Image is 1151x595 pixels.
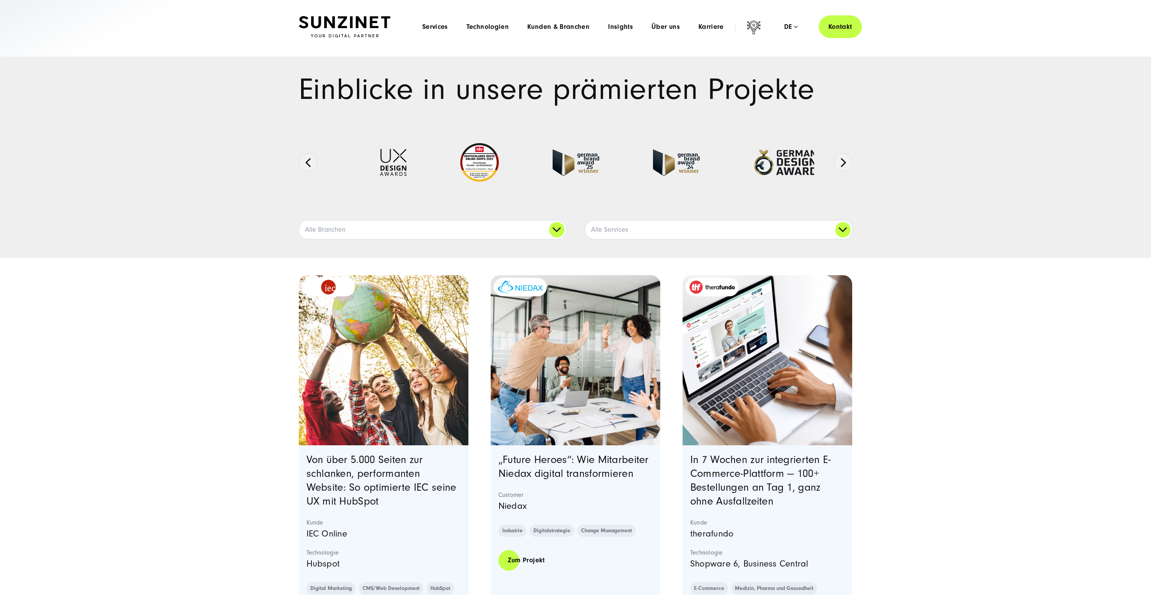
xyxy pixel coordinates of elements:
[460,143,499,182] img: Deutschlands beste Online Shops 2023 - boesner - Kunde - SUNZINET
[753,149,817,176] img: German-Design-Award - fullservice digital agentur SUNZINET
[299,275,469,445] a: Featured image: eine Gruppe von fünf verschiedenen jungen Menschen, die im Freien stehen und geme...
[585,221,852,239] a: Alle Services
[784,23,798,31] div: de
[491,275,661,445] a: Featured image: eine Gruppe von Kollegen in einer modernen Büroumgebung, die einen Erfolg feiern....
[498,499,653,513] p: Niedax
[819,15,862,38] a: Kontakt
[498,525,526,537] a: Industrie
[306,454,456,507] a: Von über 5.000 Seiten zur schlanken, performanten Website: So optimierte IEC seine UX mit HubSpot
[690,557,845,571] p: Shopware 6, Business Central
[498,549,554,571] a: Zum Projekt
[306,519,461,526] strong: Kunde
[359,582,423,595] a: CMS/Web Development
[321,280,336,294] img: logo_IEC
[577,525,636,537] a: Change Management
[690,281,735,294] img: therafundo_10-2024_logo_2c
[690,519,845,526] strong: Kunde
[299,16,390,38] img: SUNZINET Full Service Digital Agentur
[683,275,853,445] a: Featured image: - Read full post: In 7 Wochen zur integrierten E-Commerce-Plattform | therafundo ...
[698,23,724,31] a: Karriere
[299,153,317,172] button: Previous
[651,23,680,31] a: Über uns
[466,23,509,31] a: Technologien
[690,454,831,507] a: In 7 Wochen zur integrierten E-Commerce-Plattform — 100+ Bestellungen an Tag 1, ganz ohne Ausfall...
[608,23,633,31] a: Insights
[306,549,461,557] strong: Technologie
[491,275,661,445] img: eine Gruppe von Kollegen in einer modernen Büroumgebung, die einen Erfolg feiern. Ein Mann gibt e...
[299,275,469,445] img: eine Gruppe von fünf verschiedenen jungen Menschen, die im Freien stehen und gemeinsam eine Weltk...
[530,525,574,537] a: Digitalstrategie
[731,582,817,595] a: Medizin, Pharma und Gesundheit
[306,526,461,541] p: IEC Online
[553,149,599,176] img: German Brand Award winner 2025 - Full Service Digital Agentur SUNZINET
[306,582,356,595] a: Digital Marketing
[527,23,590,31] a: Kunden & Branchen
[653,149,700,176] img: German-Brand-Award - fullservice digital agentur SUNZINET
[690,549,845,557] strong: Technologie
[690,582,728,595] a: E-Commerce
[498,281,543,294] img: niedax-logo
[498,491,653,499] strong: Customer
[306,557,461,571] p: Hubspot
[299,75,853,104] h1: Einblicke in unsere prämierten Projekte
[834,153,853,172] button: Next
[422,23,448,31] a: Services
[690,526,845,541] p: therafundo
[380,149,406,176] img: UX-Design-Awards - fullservice digital agentur SUNZINET
[299,221,566,239] a: Alle Branchen
[426,582,454,595] a: HubSpot
[498,454,649,480] a: „Future Heroes“: Wie Mitarbeiter Niedax digital transformieren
